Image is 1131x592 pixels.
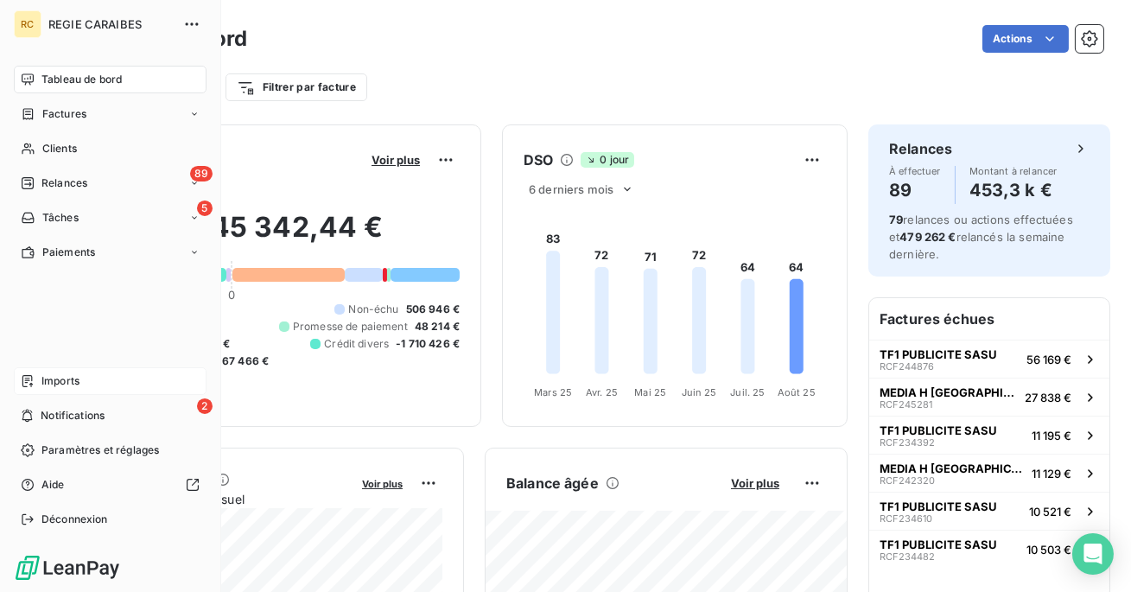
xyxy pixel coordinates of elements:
[778,386,816,398] tspan: Août 25
[880,513,932,524] span: RCF234610
[42,245,95,260] span: Paiements
[1032,467,1071,481] span: 11 129 €
[98,490,350,508] span: Chiffre d'affaires mensuel
[362,478,403,490] span: Voir plus
[534,386,572,398] tspan: Mars 25
[41,72,122,87] span: Tableau de bord
[228,288,235,302] span: 0
[14,204,207,232] a: 5Tâches
[1029,505,1071,519] span: 10 521 €
[899,230,956,244] span: 479 262 €
[969,176,1058,204] h4: 453,3 k €
[42,141,77,156] span: Clients
[889,213,903,226] span: 79
[293,319,408,334] span: Promesse de paiement
[880,475,935,486] span: RCF242320
[880,361,934,372] span: RCF244876
[48,17,173,31] span: REGIE CARAIBES
[41,408,105,423] span: Notifications
[634,386,666,398] tspan: Mai 25
[372,153,420,167] span: Voir plus
[869,454,1109,492] button: MEDIA H [GEOGRAPHIC_DATA]RCF24232011 129 €
[880,538,997,551] span: TF1 PUBLICITE SASU
[14,135,207,162] a: Clients
[869,298,1109,340] h6: Factures échues
[396,336,460,352] span: -1 710 426 €
[880,347,997,361] span: TF1 PUBLICITE SASU
[869,530,1109,568] button: TF1 PUBLICITE SASURCF23448210 503 €
[42,210,79,226] span: Tâches
[348,302,398,317] span: Non-échu
[1072,533,1114,575] div: Open Intercom Messenger
[869,492,1109,530] button: TF1 PUBLICITE SASURCF23461010 521 €
[731,476,779,490] span: Voir plus
[529,182,613,196] span: 6 derniers mois
[98,210,460,262] h2: 1 245 342,44 €
[1026,353,1071,366] span: 56 169 €
[14,554,121,582] img: Logo LeanPay
[41,477,65,493] span: Aide
[869,340,1109,378] button: TF1 PUBLICITE SASURCF24487656 169 €
[726,475,785,491] button: Voir plus
[14,239,207,266] a: Paiements
[880,437,935,448] span: RCF234392
[14,10,41,38] div: RC
[586,386,618,398] tspan: Avr. 25
[366,152,425,168] button: Voir plus
[14,471,207,499] a: Aide
[889,176,941,204] h4: 89
[969,166,1058,176] span: Montant à relancer
[197,398,213,414] span: 2
[1025,391,1071,404] span: 27 838 €
[357,475,408,491] button: Voir plus
[406,302,460,317] span: 506 946 €
[14,436,207,464] a: Paramètres et réglages
[506,473,599,493] h6: Balance âgée
[880,462,1025,475] span: MEDIA H [GEOGRAPHIC_DATA]
[730,386,765,398] tspan: Juil. 25
[197,201,213,216] span: 5
[14,169,207,197] a: 89Relances
[324,336,389,352] span: Crédit divers
[880,551,935,562] span: RCF234482
[581,152,634,168] span: 0 jour
[889,138,952,159] h6: Relances
[880,399,932,410] span: RCF245281
[889,213,1073,261] span: relances ou actions effectuées et relancés la semaine dernière.
[226,73,367,101] button: Filtrer par facture
[41,442,159,458] span: Paramètres et réglages
[889,166,941,176] span: À effectuer
[880,423,997,437] span: TF1 PUBLICITE SASU
[869,416,1109,454] button: TF1 PUBLICITE SASURCF23439211 195 €
[682,386,717,398] tspan: Juin 25
[190,166,213,181] span: 89
[41,512,108,527] span: Déconnexion
[14,367,207,395] a: Imports
[415,319,460,334] span: 48 214 €
[41,373,79,389] span: Imports
[14,100,207,128] a: Factures
[880,500,997,513] span: TF1 PUBLICITE SASU
[880,385,1018,399] span: MEDIA H [GEOGRAPHIC_DATA]
[869,378,1109,416] button: MEDIA H [GEOGRAPHIC_DATA]RCF24528127 838 €
[42,106,86,122] span: Factures
[982,25,1069,53] button: Actions
[1032,429,1071,442] span: 11 195 €
[524,150,553,170] h6: DSO
[14,66,207,93] a: Tableau de bord
[217,353,269,369] span: -67 466 €
[41,175,87,191] span: Relances
[1026,543,1071,557] span: 10 503 €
